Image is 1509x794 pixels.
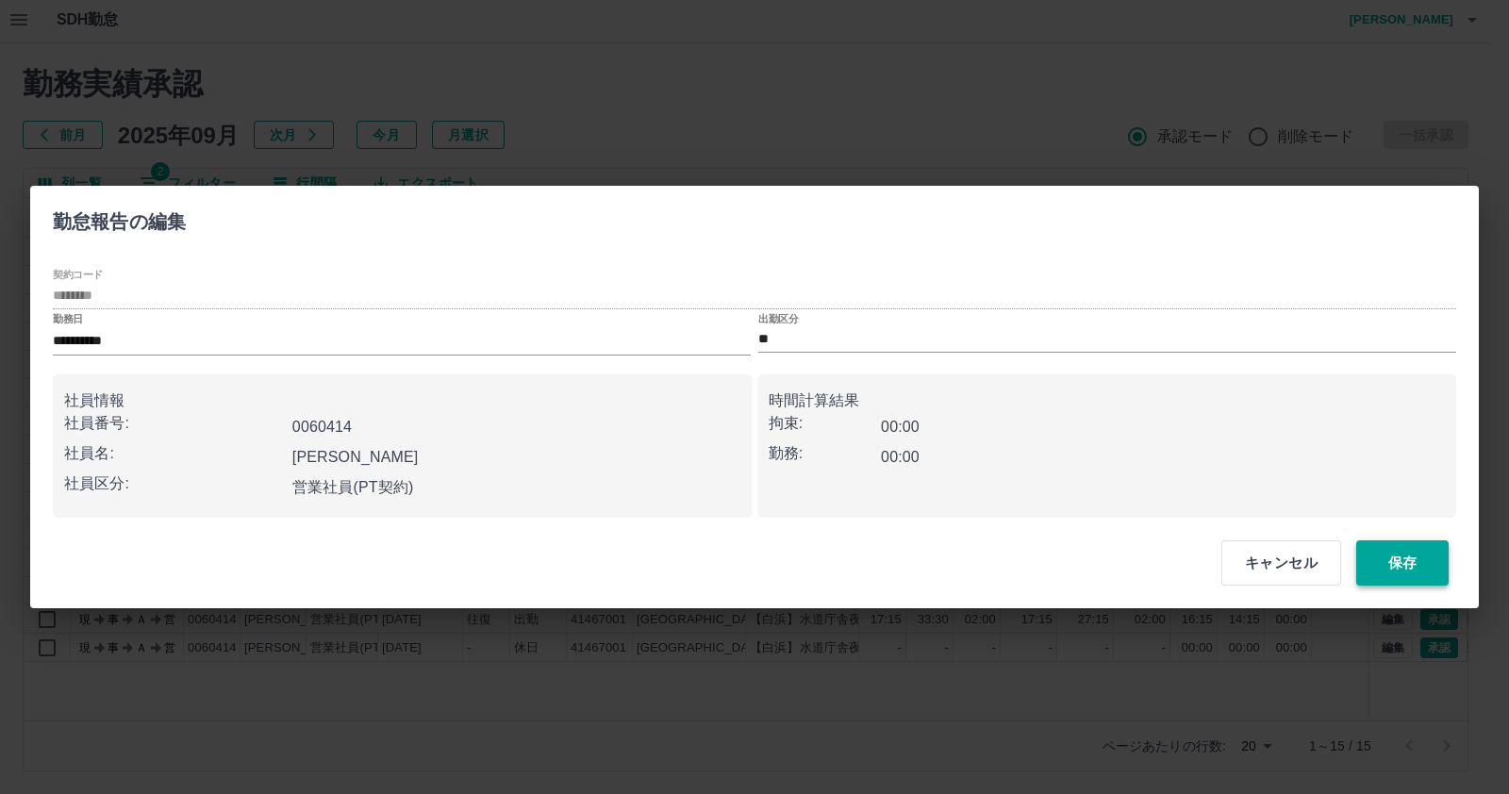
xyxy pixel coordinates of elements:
[1356,540,1449,586] button: 保存
[758,311,798,325] label: 出勤区分
[769,412,882,435] p: 拘束:
[64,472,285,495] p: 社員区分:
[53,311,83,325] label: 勤務日
[64,389,741,412] p: 社員情報
[881,449,920,465] b: 00:00
[53,268,103,282] label: 契約コード
[30,186,208,250] h2: 勤怠報告の編集
[769,442,882,465] p: 勤務:
[64,442,285,465] p: 社員名:
[1221,540,1341,586] button: キャンセル
[292,449,419,465] b: [PERSON_NAME]
[292,479,414,495] b: 営業社員(PT契約)
[292,419,352,435] b: 0060414
[64,412,285,435] p: 社員番号:
[881,419,920,435] b: 00:00
[769,389,1446,412] p: 時間計算結果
